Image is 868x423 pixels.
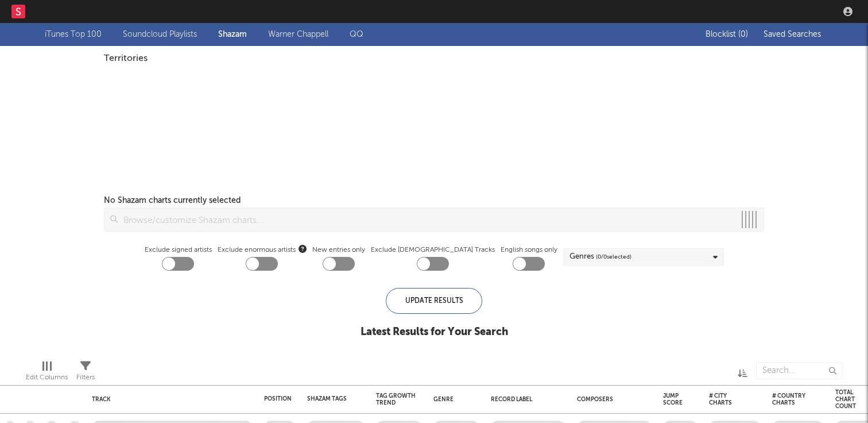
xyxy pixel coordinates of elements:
[663,393,683,406] div: Jump Score
[350,28,363,41] a: QQ
[706,30,748,39] span: Blocklist
[299,243,307,254] button: Exclude enormous artists
[312,243,365,257] label: New entries only
[569,250,631,264] div: Genres
[145,243,212,257] label: Exclude signed artists
[738,30,748,39] span: ( 0 )
[26,371,68,384] div: Edit Columns
[118,208,735,231] input: Browse/customize Shazam charts...
[218,243,307,257] span: Exclude enormous artists
[104,194,241,207] div: No Shazam charts currently selected
[76,356,95,390] div: Filters
[772,393,807,406] div: # Country Charts
[491,396,560,403] div: Record Label
[92,396,247,403] div: Track
[376,393,416,406] div: Tag Growth Trend
[764,30,823,39] span: Saved Searches
[386,288,482,314] div: Update Results
[577,396,646,403] div: Composers
[756,362,842,379] input: Search...
[596,250,631,264] span: ( 0 / 0 selected)
[76,371,95,384] div: Filters
[371,243,495,257] label: Exclude [DEMOGRAPHIC_DATA] Tracks
[307,395,347,402] div: Shazam Tags
[104,52,764,66] div: Territories
[760,30,823,39] button: Saved Searches
[433,396,474,403] div: Genre
[268,28,328,41] a: Warner Chappell
[123,28,197,41] a: Soundcloud Playlists
[26,356,68,390] div: Edit Columns
[709,393,743,406] div: # City Charts
[501,243,557,257] label: English songs only
[264,395,292,402] div: Position
[45,28,102,41] a: iTunes Top 100
[361,325,508,339] div: Latest Results for Your Search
